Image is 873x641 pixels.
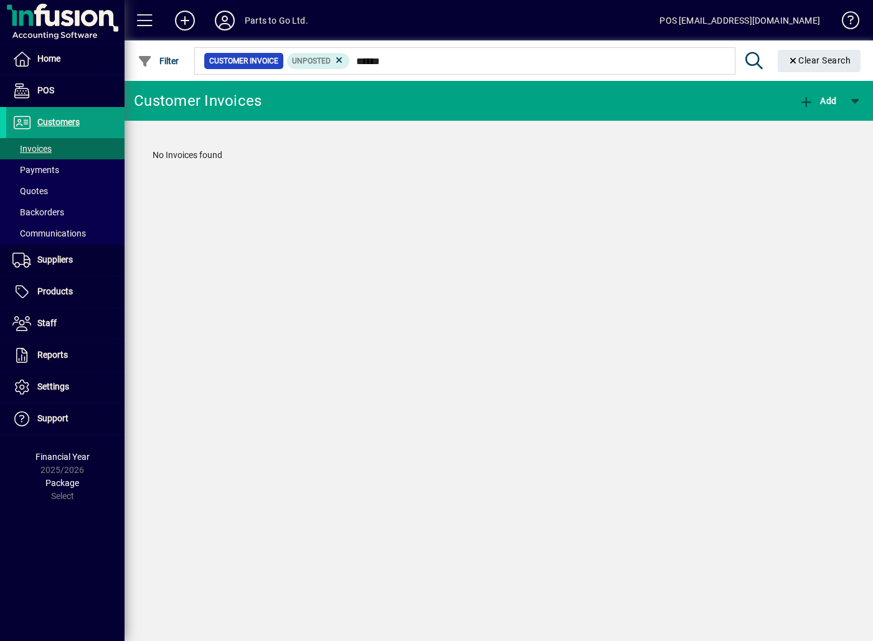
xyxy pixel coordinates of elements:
span: Invoices [12,144,52,154]
button: Filter [134,50,182,72]
a: POS [6,75,125,106]
span: Home [37,54,60,63]
span: Add [799,96,836,106]
span: Settings [37,381,69,391]
span: Support [37,413,68,423]
mat-chip: Customer Invoice Status: Unposted [287,53,350,69]
a: Products [6,276,125,307]
a: Payments [6,159,125,180]
a: Home [6,44,125,75]
span: Reports [37,350,68,360]
span: Communications [12,228,86,238]
span: Financial Year [35,452,90,462]
button: Add [165,9,205,32]
a: Quotes [6,180,125,202]
a: Suppliers [6,245,125,276]
span: Payments [12,165,59,175]
button: Add [796,90,839,112]
a: Reports [6,340,125,371]
div: Customer Invoices [134,91,262,111]
span: Customers [37,117,80,127]
span: Filter [138,56,179,66]
div: Parts to Go Ltd. [245,11,308,30]
span: Backorders [12,207,64,217]
span: Customer Invoice [209,55,278,67]
a: Communications [6,223,125,244]
a: Knowledge Base [833,2,857,43]
button: Profile [205,9,245,32]
span: Package [45,478,79,488]
span: Staff [37,318,57,328]
button: Clear [778,50,861,72]
span: Clear Search [788,55,851,65]
a: Support [6,403,125,434]
div: POS [EMAIL_ADDRESS][DOMAIN_NAME] [659,11,820,30]
span: Products [37,286,73,296]
span: POS [37,85,54,95]
span: Quotes [12,186,48,196]
span: Unposted [292,57,331,65]
span: Suppliers [37,255,73,264]
a: Invoices [6,138,125,159]
a: Settings [6,372,125,403]
a: Backorders [6,202,125,223]
a: Staff [6,308,125,339]
div: No Invoices found [140,136,857,174]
